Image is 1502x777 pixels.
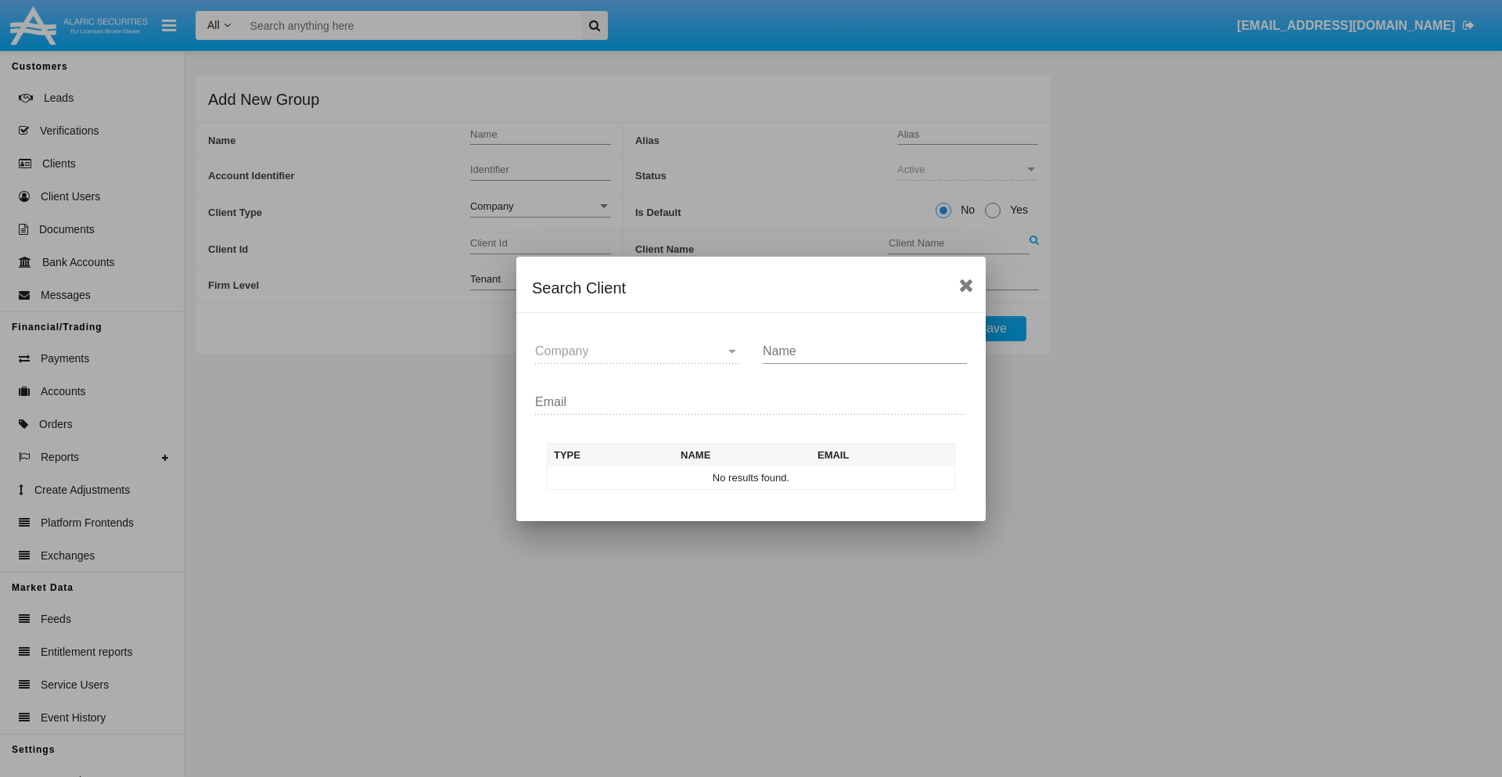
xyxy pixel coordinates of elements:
div: Search Client [532,275,970,300]
span: Company [535,344,588,358]
td: No results found. [548,466,955,490]
th: Email [811,443,955,466]
th: Name [674,443,811,466]
th: Type [548,443,675,466]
